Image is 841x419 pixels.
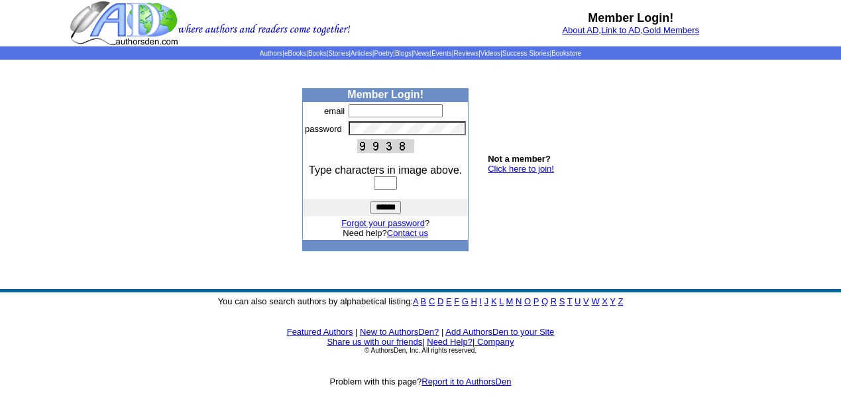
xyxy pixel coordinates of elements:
[305,124,342,134] font: password
[287,327,353,337] a: Featured Authors
[643,25,699,35] a: Gold Members
[374,50,393,57] a: Poetry
[446,296,452,306] a: E
[218,296,624,306] font: You can also search authors by alphabetical listing:
[441,327,443,337] font: |
[559,296,565,306] a: S
[343,228,428,238] font: Need help?
[567,296,573,306] a: T
[324,106,345,116] font: email
[308,50,327,57] a: Books
[488,164,554,174] a: Click here to join!
[260,50,282,57] a: Authors
[387,228,428,238] a: Contact us
[330,377,512,387] font: Problem with this page?
[421,296,427,306] a: B
[462,296,469,306] a: G
[351,50,372,57] a: Articles
[429,296,435,306] a: C
[445,327,554,337] a: Add AuthorsDen to your Site
[477,337,514,347] a: Company
[562,25,598,35] a: About AD
[583,296,589,306] a: V
[284,50,306,57] a: eBooks
[601,25,640,35] a: Link to AD
[347,89,423,100] b: Member Login!
[533,296,539,306] a: P
[471,296,477,306] a: H
[360,327,439,337] a: New to AuthorsDen?
[414,50,430,57] a: News
[551,50,581,57] a: Bookstore
[341,218,425,228] a: Forgot your password
[491,296,497,306] a: K
[309,164,462,176] font: Type characters in image above.
[541,296,548,306] a: Q
[260,50,581,57] span: | | | | | | | | | | | |
[421,377,511,387] a: Report it to AuthorsDen
[327,337,422,347] a: Share us with our friends
[551,296,557,306] a: R
[453,50,478,57] a: Reviews
[575,296,581,306] a: U
[437,296,443,306] a: D
[473,337,514,347] font: |
[454,296,459,306] a: F
[364,347,477,354] font: © AuthorsDen, Inc. All rights reserved.
[427,337,473,347] a: Need Help?
[413,296,418,306] a: A
[480,50,500,57] a: Videos
[524,296,531,306] a: O
[610,296,615,306] a: Y
[506,296,514,306] a: M
[602,296,608,306] a: X
[355,327,357,337] font: |
[499,296,504,306] a: L
[357,139,414,153] img: This Is CAPTCHA Image
[341,218,429,228] font: ?
[422,337,424,347] font: |
[488,154,551,164] b: Not a member?
[618,296,623,306] a: Z
[395,50,412,57] a: Blogs
[480,296,482,306] a: I
[516,296,522,306] a: N
[328,50,349,57] a: Stories
[588,11,673,25] b: Member Login!
[562,25,699,35] font: , ,
[591,296,599,306] a: W
[484,296,489,306] a: J
[431,50,452,57] a: Events
[502,50,550,57] a: Success Stories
